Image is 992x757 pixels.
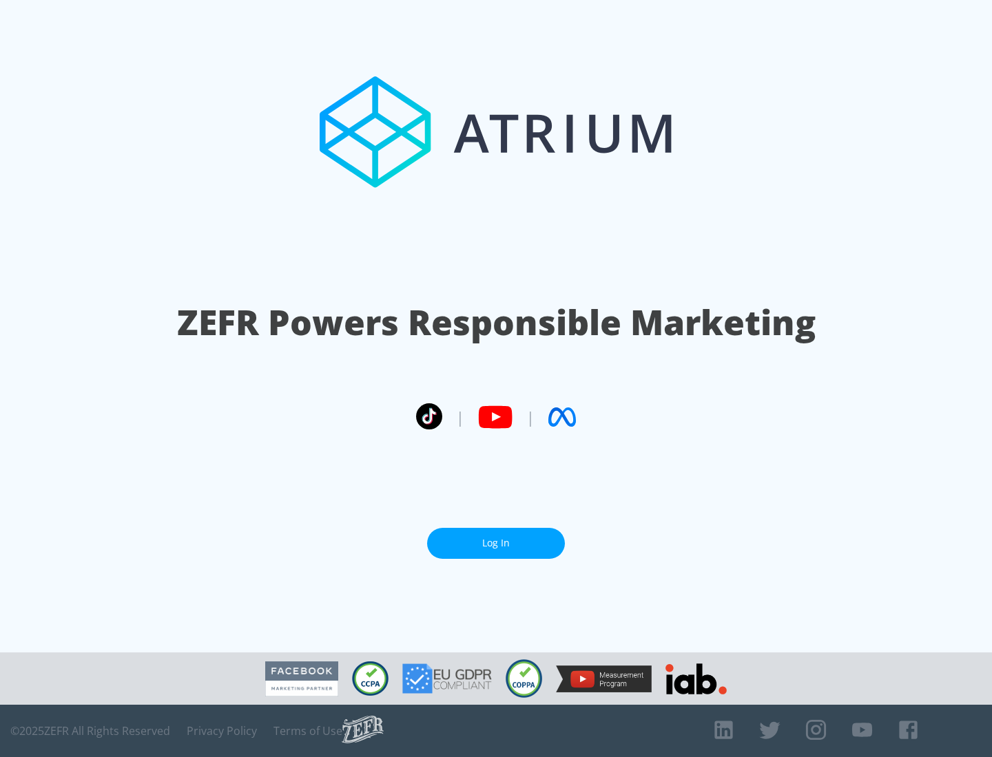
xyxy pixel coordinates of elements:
span: | [526,407,535,427]
img: Facebook Marketing Partner [265,661,338,696]
img: GDPR Compliant [402,663,492,694]
a: Privacy Policy [187,724,257,738]
img: COPPA Compliant [506,659,542,698]
h1: ZEFR Powers Responsible Marketing [177,299,816,346]
a: Terms of Use [273,724,342,738]
img: CCPA Compliant [352,661,389,696]
span: | [456,407,464,427]
img: IAB [665,663,727,694]
img: YouTube Measurement Program [556,665,652,692]
span: © 2025 ZEFR All Rights Reserved [10,724,170,738]
a: Log In [427,528,565,559]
